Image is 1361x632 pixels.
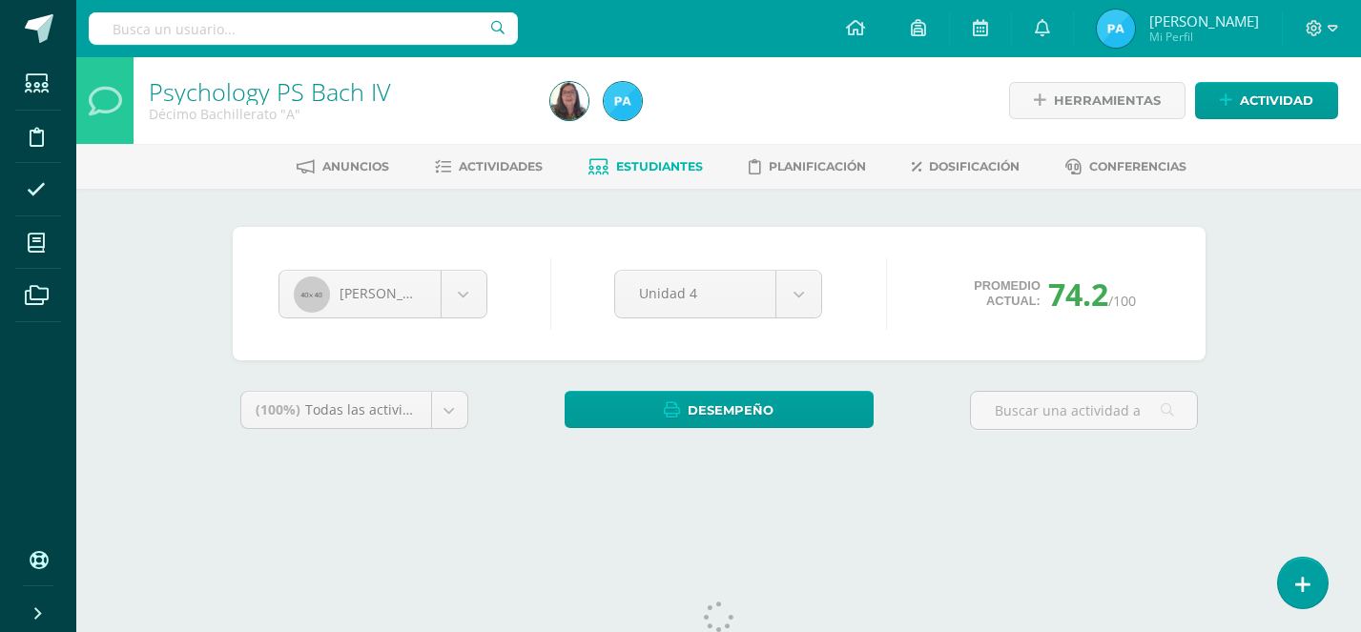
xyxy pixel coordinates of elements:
span: Mi Perfil [1149,29,1259,45]
span: Conferencias [1089,159,1186,173]
a: Planificación [749,152,866,182]
span: Todas las actividades de esta unidad [305,400,542,418]
span: (100%) [256,400,300,418]
span: [PERSON_NAME] [1149,11,1259,31]
a: Herramientas [1009,82,1186,119]
a: (100%)Todas las actividades de esta unidad [241,392,467,428]
span: 74.2 [1048,274,1108,315]
span: [PERSON_NAME] [340,284,446,302]
a: Dosificación [912,152,1020,182]
span: Planificación [769,159,866,173]
h1: Psychology PS Bach IV [149,78,527,105]
span: Desempeño [688,393,773,428]
span: Anuncios [322,159,389,173]
a: Actividad [1195,82,1338,119]
img: 0f995d38a2ac4800dac857d5b8ee16be.png [604,82,642,120]
input: Busca un usuario... [89,12,518,45]
a: Conferencias [1065,152,1186,182]
a: Estudiantes [588,152,703,182]
input: Buscar una actividad aquí... [971,392,1197,429]
span: Dosificación [929,159,1020,173]
img: 0f995d38a2ac4800dac857d5b8ee16be.png [1097,10,1135,48]
span: /100 [1108,292,1136,310]
a: Psychology PS Bach IV [149,75,391,108]
a: Actividades [435,152,543,182]
span: Promedio actual: [974,278,1041,309]
span: Actividades [459,159,543,173]
span: Herramientas [1054,83,1161,118]
span: Unidad 4 [639,271,752,316]
a: [PERSON_NAME] [279,271,486,317]
a: Unidad 4 [615,271,821,317]
span: Estudiantes [616,159,703,173]
img: 5d28976f83773ba94a8a1447f207d693.png [550,82,588,120]
a: Desempeño [565,391,874,428]
a: Anuncios [297,152,389,182]
img: 40x40 [294,276,330,313]
span: Actividad [1240,83,1313,118]
div: Décimo Bachillerato 'A' [149,105,527,123]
